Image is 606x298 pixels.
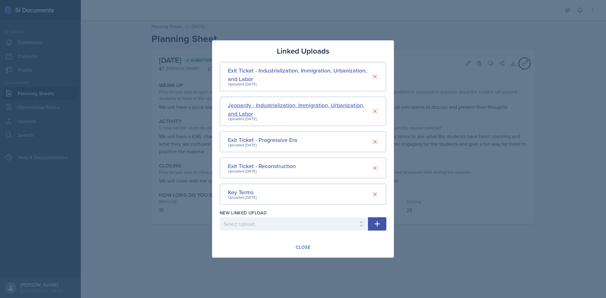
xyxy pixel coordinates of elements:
[228,162,296,170] div: Exit Ticket - Reconstruction
[228,136,297,144] div: Exit Ticket - Progressive Era
[277,45,329,57] h3: Linked Uploads
[228,188,257,196] div: Key Terms
[296,245,310,250] div: Close
[228,66,372,83] div: Exit Ticket - Industrialization, Immigration, Urbanization, and Labor
[228,195,257,200] div: Uploaded [DATE]
[292,242,314,253] button: Close
[228,116,372,122] div: Uploaded [DATE]
[228,81,372,87] div: Uploaded [DATE]
[228,168,296,174] div: Uploaded [DATE]
[228,101,372,118] div: Jeopardy - Industrialization, Immigration, Urbanization, and Labor
[220,210,267,216] label: New Linked Upload
[228,142,297,148] div: Uploaded [DATE]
